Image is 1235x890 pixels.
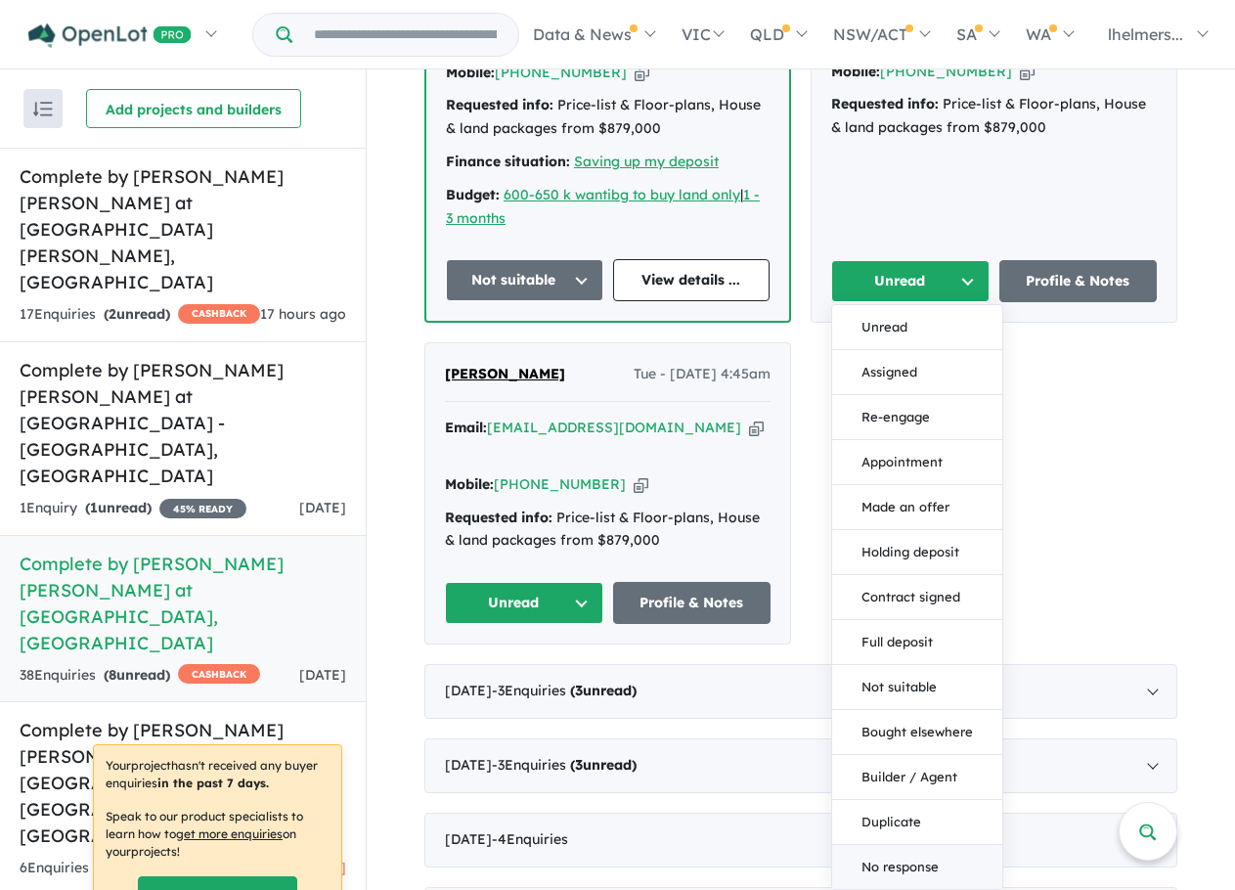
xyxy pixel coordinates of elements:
[33,102,53,116] img: sort.svg
[178,304,260,324] span: CASHBACK
[570,682,637,699] strong: ( unread)
[104,305,170,323] strong: ( unread)
[445,475,494,493] strong: Mobile:
[831,95,939,112] strong: Requested info:
[28,23,192,48] img: Openlot PRO Logo White
[90,499,98,516] span: 1
[424,738,1177,793] div: [DATE]
[106,757,330,792] p: Your project hasn't received any buyer enquiries
[832,755,1002,800] button: Builder / Agent
[832,710,1002,755] button: Bought elsewhere
[445,582,603,624] button: Unread
[20,303,260,327] div: 17 Enquir ies
[424,664,1177,719] div: [DATE]
[999,260,1158,302] a: Profile & Notes
[832,530,1002,575] button: Holding deposit
[445,419,487,436] strong: Email:
[446,64,495,81] strong: Mobile:
[492,756,637,774] span: - 3 Enquir ies
[832,305,1002,350] button: Unread
[445,507,771,554] div: Price-list & Floor-plans, House & land packages from $879,000
[832,800,1002,845] button: Duplicate
[299,666,346,684] span: [DATE]
[20,357,346,489] h5: Complete by [PERSON_NAME] [PERSON_NAME] at [GEOGRAPHIC_DATA] - [GEOGRAPHIC_DATA] , [GEOGRAPHIC_DATA]
[446,184,770,231] div: |
[446,94,770,141] div: Price-list & Floor-plans, House & land packages from $879,000
[446,153,570,170] strong: Finance situation:
[831,260,990,302] button: Unread
[20,717,346,849] h5: Complete by [PERSON_NAME] [PERSON_NAME] at [GEOGRAPHIC_DATA] - [GEOGRAPHIC_DATA] , [GEOGRAPHIC_DATA]
[574,153,719,170] a: Saving up my deposit
[299,499,346,516] span: [DATE]
[575,682,583,699] span: 3
[157,776,269,790] b: in the past 7 days.
[1108,24,1183,44] span: lhelmers...
[445,365,565,382] span: [PERSON_NAME]
[109,666,116,684] span: 8
[176,826,283,841] u: get more enquiries
[85,499,152,516] strong: ( unread)
[832,350,1002,395] button: Assigned
[504,186,740,203] a: 600-650 k wantibg to buy land only
[613,582,772,624] a: Profile & Notes
[494,475,626,493] a: [PHONE_NUMBER]
[832,845,1002,889] button: No response
[492,830,568,848] span: - 4 Enquir ies
[296,14,514,56] input: Try estate name, suburb, builder or developer
[445,363,565,386] a: [PERSON_NAME]
[20,497,246,520] div: 1 Enquir y
[446,259,603,301] button: Not suitable
[178,664,260,684] span: CASHBACK
[613,259,771,301] a: View details ...
[446,96,553,113] strong: Requested info:
[104,666,170,684] strong: ( unread)
[749,418,764,438] button: Copy
[575,756,583,774] span: 3
[159,499,246,518] span: 45 % READY
[832,395,1002,440] button: Re-engage
[831,93,1157,140] div: Price-list & Floor-plans, House & land packages from $879,000
[86,89,301,128] button: Add projects and builders
[570,756,637,774] strong: ( unread)
[446,186,500,203] strong: Budget:
[635,63,649,83] button: Copy
[634,363,771,386] span: Tue - [DATE] 4:45am
[260,305,346,323] span: 17 hours ago
[832,485,1002,530] button: Made an offer
[446,186,760,227] a: 1 - 3 months
[634,474,648,495] button: Copy
[445,509,552,526] strong: Requested info:
[832,440,1002,485] button: Appointment
[495,64,627,81] a: [PHONE_NUMBER]
[20,664,260,688] div: 38 Enquir ies
[109,305,116,323] span: 2
[20,551,346,656] h5: Complete by [PERSON_NAME] [PERSON_NAME] at [GEOGRAPHIC_DATA] , [GEOGRAPHIC_DATA]
[880,63,1012,80] a: [PHONE_NUMBER]
[832,575,1002,620] button: Contract signed
[831,304,1003,890] div: Unread
[106,808,330,861] p: Speak to our product specialists to learn how to on your projects !
[492,682,637,699] span: - 3 Enquir ies
[831,63,880,80] strong: Mobile:
[424,813,1177,868] div: [DATE]
[487,419,741,436] a: [EMAIL_ADDRESS][DOMAIN_NAME]
[20,163,346,295] h5: Complete by [PERSON_NAME] [PERSON_NAME] at [GEOGRAPHIC_DATA][PERSON_NAME] , [GEOGRAPHIC_DATA]
[1020,62,1035,82] button: Copy
[832,620,1002,665] button: Full deposit
[20,857,259,880] div: 6 Enquir ies
[832,665,1002,710] button: Not suitable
